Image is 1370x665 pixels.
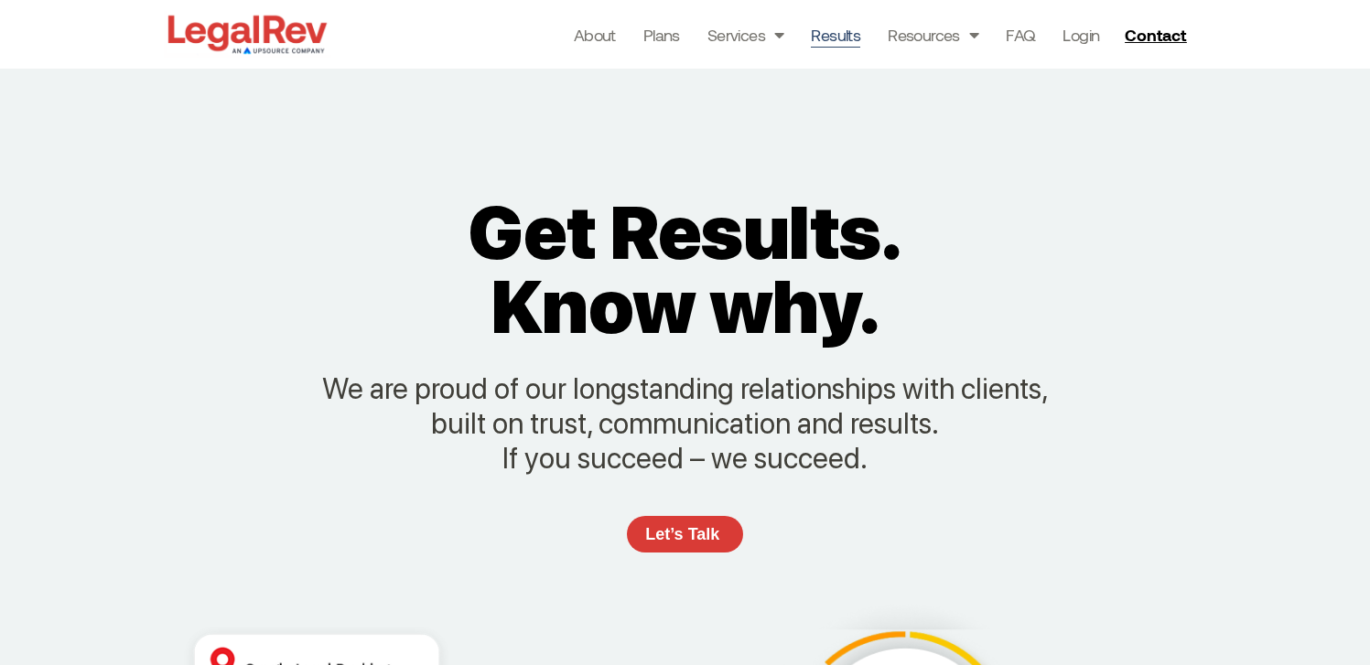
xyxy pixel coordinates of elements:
[574,22,616,48] a: About
[1006,22,1035,48] a: FAQ
[1117,20,1198,49] a: Contact
[643,22,680,48] a: Plans
[627,516,742,552] a: Let’s Talk
[422,196,949,344] h2: Get Results. Know why.
[811,22,860,48] a: Results
[1063,22,1099,48] a: Login
[1125,27,1186,43] span: Contact
[319,371,1052,476] p: We are proud of our longstanding relationships with clients, built on trust, communication and re...
[707,22,784,48] a: Services
[888,22,978,48] a: Resources
[645,526,719,542] span: Let’s Talk
[574,22,1100,48] nav: Menu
